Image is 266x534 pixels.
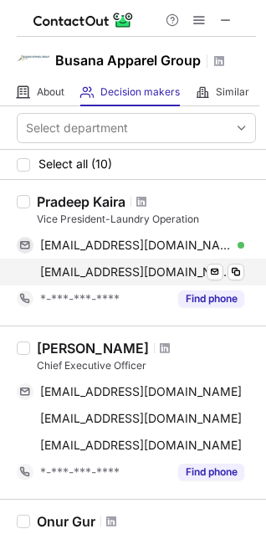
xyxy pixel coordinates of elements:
[37,212,256,227] div: Vice President-Laundry Operation
[26,120,128,136] div: Select department
[37,513,95,530] div: Onur Gur
[178,290,244,307] button: Reveal Button
[216,85,249,99] span: Similar
[17,41,50,74] img: 25e769bbd86383ee74357eadcad90692
[33,10,134,30] img: ContactOut v5.3.10
[178,464,244,480] button: Reveal Button
[40,411,242,426] span: [EMAIL_ADDRESS][DOMAIN_NAME]
[40,438,242,453] span: [EMAIL_ADDRESS][DOMAIN_NAME]
[38,157,112,171] span: Select all (10)
[100,85,180,99] span: Decision makers
[37,358,256,373] div: Chief Executive Officer
[40,238,232,253] span: [EMAIL_ADDRESS][DOMAIN_NAME]
[40,384,242,399] span: [EMAIL_ADDRESS][DOMAIN_NAME]
[37,85,64,99] span: About
[37,193,125,210] div: Pradeep Kaira
[37,340,149,357] div: [PERSON_NAME]
[55,50,201,70] h1: Busana Apparel Group
[40,264,232,280] span: [EMAIL_ADDRESS][DOMAIN_NAME]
